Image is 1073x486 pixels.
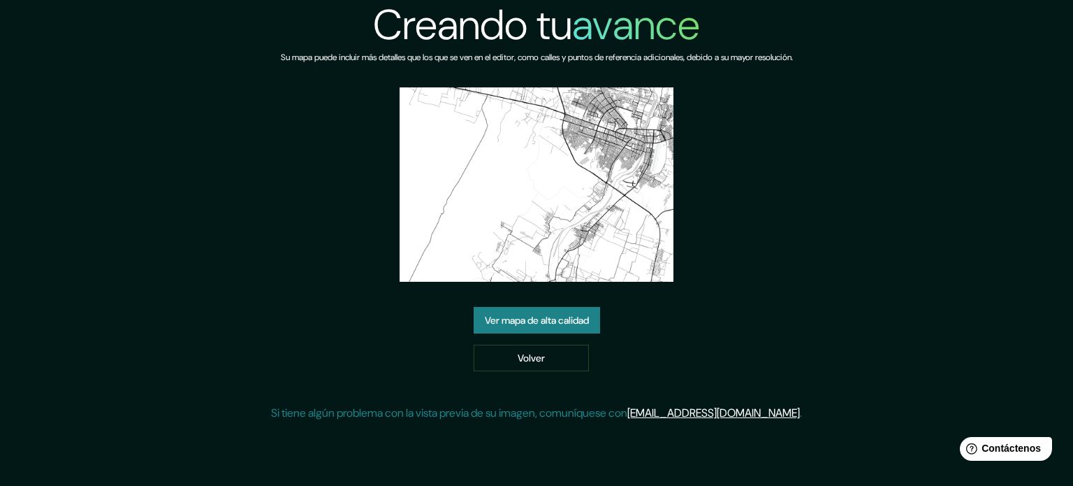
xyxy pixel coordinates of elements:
[474,307,600,334] a: Ver mapa de alta calidad
[627,406,800,420] a: [EMAIL_ADDRESS][DOMAIN_NAME]
[474,345,589,371] a: Volver
[271,406,627,420] font: Si tiene algún problema con la vista previa de su imagen, comuníquese con
[949,431,1058,471] iframe: Lanzador de widgets de ayuda
[400,87,674,282] img: vista previa del mapa creado
[485,314,589,327] font: Ver mapa de alta calidad
[800,406,802,420] font: .
[518,352,545,364] font: Volver
[281,52,793,63] font: Su mapa puede incluir más detalles que los que se ven en el editor, como calles y puntos de refer...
